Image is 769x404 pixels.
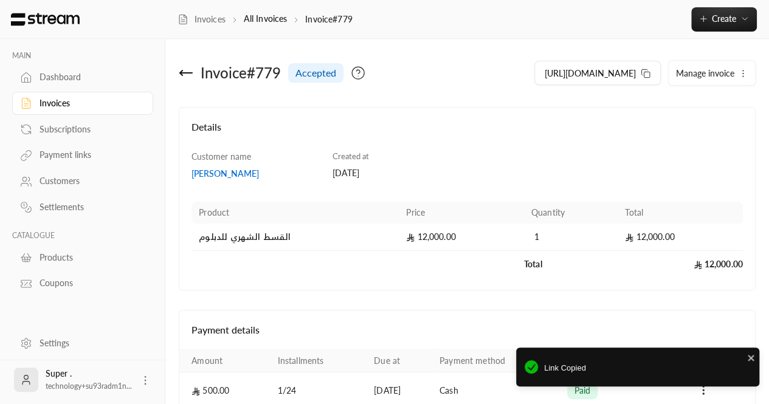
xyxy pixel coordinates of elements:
[399,224,524,251] td: 12,000.00
[12,117,153,141] a: Subscriptions
[747,351,756,363] button: close
[191,151,251,162] span: Customer name
[46,382,132,391] span: technology+su93radm1n...
[40,337,138,349] div: Settings
[179,350,270,372] th: Amount
[244,13,287,24] a: All Invoices
[305,13,352,26] p: Invoice#779
[40,277,138,289] div: Coupons
[12,245,153,269] a: Products
[367,350,432,372] th: Due at
[191,168,320,180] a: [PERSON_NAME]
[12,92,153,115] a: Invoices
[524,202,618,224] th: Quantity
[40,97,138,109] div: Invoices
[12,272,153,295] a: Coupons
[191,323,743,337] h4: Payment details
[191,202,743,278] table: Products
[399,202,524,224] th: Price
[191,224,399,251] td: القسط الشهري للدبلوم
[12,231,153,241] p: CATALOGUE
[201,63,281,83] div: Invoice # 779
[40,175,138,187] div: Customers
[618,251,743,278] td: 12,000.00
[333,151,369,161] span: Created at
[46,368,132,392] div: Super .
[191,120,743,146] h4: Details
[12,331,153,355] a: Settings
[178,13,226,26] a: Invoices
[191,202,399,224] th: Product
[40,71,138,83] div: Dashboard
[544,362,751,374] span: Link Copied
[10,13,81,26] img: Logo
[669,61,755,85] button: Manage invoice
[531,231,543,243] span: 1
[40,252,138,264] div: Products
[271,350,367,372] th: Installments
[12,143,153,167] a: Payment links
[618,224,743,251] td: 12,000.00
[333,167,461,179] div: [DATE]
[40,123,138,135] div: Subscriptions
[712,13,736,24] span: Create
[545,67,636,80] span: [URL][DOMAIN_NAME]
[432,350,560,372] th: Payment method
[12,196,153,219] a: Settlements
[178,13,353,26] nav: breadcrumb
[618,202,743,224] th: Total
[295,66,336,80] span: accepted
[12,66,153,89] a: Dashboard
[40,201,138,213] div: Settlements
[691,7,757,32] button: Create
[12,51,153,61] p: MAIN
[524,251,618,278] td: Total
[676,68,734,78] span: Manage invoice
[534,61,661,85] button: [URL][DOMAIN_NAME]
[12,169,153,193] a: Customers
[40,149,138,161] div: Payment links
